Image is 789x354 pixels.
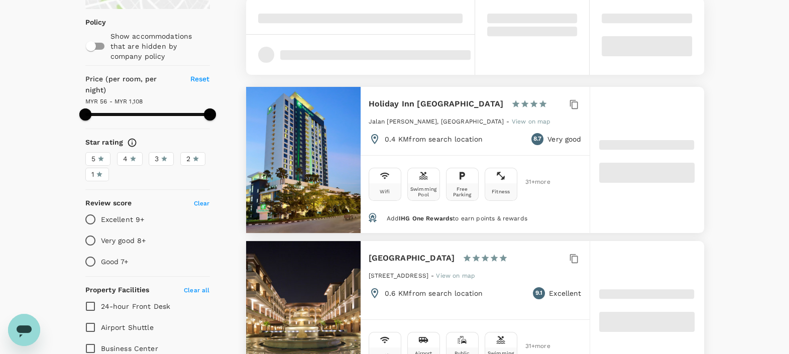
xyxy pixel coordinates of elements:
[436,271,475,279] a: View on map
[110,31,209,61] p: Show accommodations that are hidden by company policy
[190,75,210,83] span: Reset
[535,288,542,298] span: 9.1
[385,134,483,144] p: 0.4 KM from search location
[512,117,551,125] a: View on map
[525,343,540,349] span: 31 + more
[101,257,129,267] p: Good 7+
[492,189,510,194] div: Fitness
[369,97,503,111] h6: Holiday Inn [GEOGRAPHIC_DATA]
[155,154,159,164] span: 3
[549,288,581,298] p: Excellent
[8,314,40,346] iframe: Button to launch messaging window
[436,272,475,279] span: View on map
[101,344,158,352] span: Business Center
[85,17,92,27] p: Policy
[101,235,146,246] p: Very good 8+
[410,186,437,197] div: Swimming Pool
[380,189,390,194] div: Wifi
[399,215,453,222] span: IHG One Rewards
[369,251,455,265] h6: [GEOGRAPHIC_DATA]
[385,288,483,298] p: 0.6 KM from search location
[386,215,527,222] span: Add to earn points & rewards
[85,285,150,296] h6: Property Facilities
[512,118,551,125] span: View on map
[506,118,511,125] span: -
[184,287,209,294] span: Clear all
[431,272,436,279] span: -
[101,323,154,331] span: Airport Shuttle
[91,154,95,164] span: 5
[85,198,132,209] h6: Review score
[123,154,128,164] span: 4
[194,200,210,207] span: Clear
[369,272,428,279] span: [STREET_ADDRESS]
[85,137,124,148] h6: Star rating
[525,179,540,185] span: 31 + more
[91,169,94,180] span: 1
[369,118,504,125] span: Jalan [PERSON_NAME], [GEOGRAPHIC_DATA]
[101,214,145,224] p: Excellent 9+
[547,134,581,144] p: Very good
[85,98,143,105] span: MYR 56 - MYR 1,108
[101,302,171,310] span: 24-hour Front Desk
[533,134,541,144] span: 8.7
[186,154,190,164] span: 2
[448,186,476,197] div: Free Parking
[127,138,137,148] svg: Star ratings are awarded to properties to represent the quality of services, facilities, and amen...
[85,74,179,96] h6: Price (per room, per night)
